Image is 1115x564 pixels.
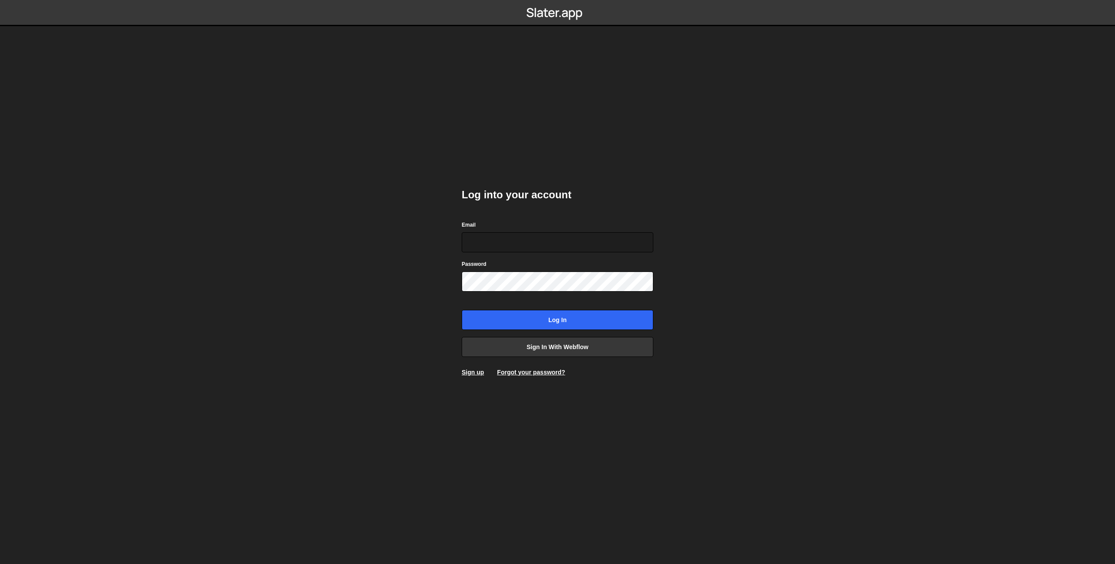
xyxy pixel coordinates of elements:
[462,188,653,202] h2: Log into your account
[462,310,653,330] input: Log in
[462,260,487,268] label: Password
[462,221,476,229] label: Email
[462,369,484,376] a: Sign up
[462,337,653,357] a: Sign in with Webflow
[497,369,565,376] a: Forgot your password?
